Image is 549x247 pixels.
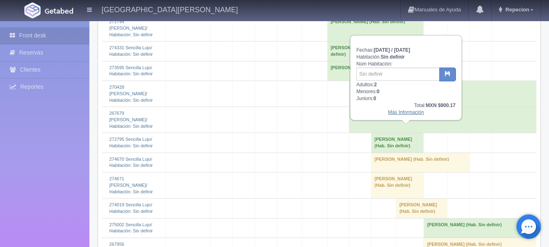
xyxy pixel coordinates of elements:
b: 2 [374,82,377,87]
input: Sin definir [356,68,440,81]
b: Sin definir [381,54,405,60]
td: [PERSON_NAME] (Hab. Sin definir) [327,61,447,81]
b: MXN $900.17 [426,103,456,108]
td: [PERSON_NAME] (Hab. Sin definir) [424,218,536,238]
img: Getabed [45,8,73,14]
td: [PERSON_NAME] (Hab. Sin definir) [349,81,536,107]
td: [PERSON_NAME] (Hab. Sin definir) [349,107,536,133]
h4: [GEOGRAPHIC_DATA][PERSON_NAME] [102,4,238,14]
a: 274670 Sencilla Lujo/Habitación: Sin definir [109,157,153,168]
a: 273595 Sencilla Lujo/Habitación: Sin definir [109,65,153,77]
div: Total: [356,102,456,109]
a: 272795 Sencilla Lujo/Habitación: Sin definir [109,137,153,148]
td: [PERSON_NAME] (Hab. Sin definir) [396,199,447,218]
b: 0 [377,89,380,94]
a: Más Información [388,109,424,115]
a: 275002 Sencilla Lujo/Habitación: Sin definir [109,222,153,234]
td: [PERSON_NAME] (Hab. Sin definir) [371,153,470,172]
img: Getabed [24,2,41,18]
b: 0 [373,96,376,101]
div: Fechas: Habitación: Núm Habitación: Adultos: Menores: Juniors: [351,36,461,120]
td: [PERSON_NAME] (Hab. Sin definir) [327,42,396,61]
a: 272794 [PERSON_NAME]/Habitación: Sin definir [109,19,153,37]
a: 274331 Sencilla Lujo/Habitación: Sin definir [109,45,153,57]
a: 274019 Sencilla Lujo/Habitación: Sin definir [109,202,153,214]
a: 274671 [PERSON_NAME]/Habitación: Sin definir [109,176,153,194]
span: Repecion [503,7,529,13]
a: 267679 [PERSON_NAME]/Habitación: Sin definir [109,111,153,128]
td: [PERSON_NAME] (Hab. Sin definir) [371,133,424,153]
td: [PERSON_NAME] (Hab. Sin definir) [371,173,424,199]
a: 270428 [PERSON_NAME]/Habitación: Sin definir [109,85,153,102]
b: [DATE] / [DATE] [374,47,410,53]
td: [PERSON_NAME] (Hab. Sin definir) [327,15,424,42]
